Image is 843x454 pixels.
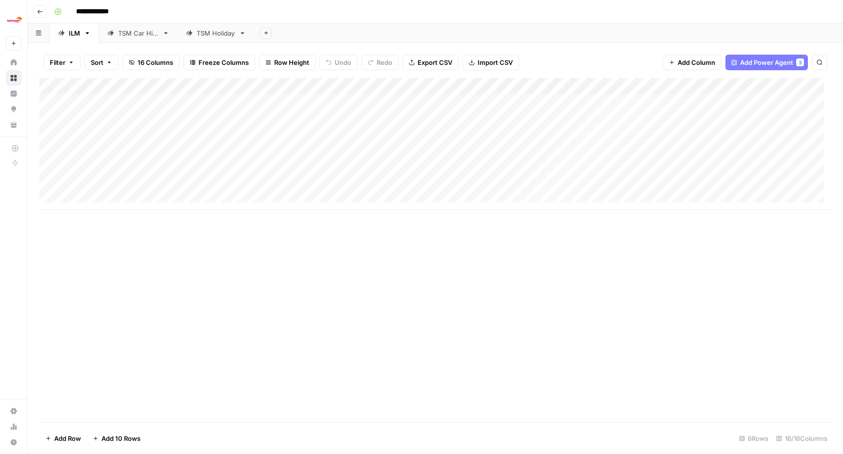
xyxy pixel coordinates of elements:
span: Freeze Columns [199,58,249,67]
button: Add 10 Rows [87,431,146,446]
button: Filter [43,55,80,70]
a: Insights [6,86,21,101]
button: Row Height [259,55,316,70]
a: Opportunities [6,101,21,117]
button: Import CSV [462,55,519,70]
div: 16/16 Columns [772,431,831,446]
span: 16 Columns [138,58,173,67]
button: Workspace: Ice Travel Group [6,8,21,32]
span: 3 [799,59,802,66]
a: Home [6,55,21,70]
span: Add Power Agent [740,58,793,67]
div: ILM [69,28,80,38]
button: Add Row [40,431,87,446]
span: Export CSV [418,58,452,67]
div: TSM Holiday [197,28,235,38]
button: Export CSV [402,55,459,70]
span: Add Row [54,434,81,443]
button: Help + Support [6,434,21,450]
a: Settings [6,403,21,419]
span: Sort [91,58,103,67]
span: Redo [377,58,392,67]
button: Add Power Agent3 [725,55,808,70]
button: 16 Columns [122,55,180,70]
button: Add Column [662,55,722,70]
div: 6 Rows [735,431,772,446]
button: Freeze Columns [183,55,255,70]
div: TSM Car Hire [118,28,159,38]
img: Ice Travel Group Logo [6,11,23,29]
div: 3 [796,59,804,66]
a: Browse [6,70,21,86]
span: Undo [335,58,351,67]
span: Import CSV [478,58,513,67]
span: Row Height [274,58,309,67]
span: Add 10 Rows [101,434,140,443]
a: TSM Holiday [178,23,254,43]
a: Your Data [6,117,21,133]
span: Filter [50,58,65,67]
span: Add Column [678,58,715,67]
a: TSM Car Hire [99,23,178,43]
button: Undo [320,55,358,70]
button: Sort [84,55,119,70]
button: Redo [361,55,399,70]
a: Usage [6,419,21,434]
a: ILM [50,23,99,43]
